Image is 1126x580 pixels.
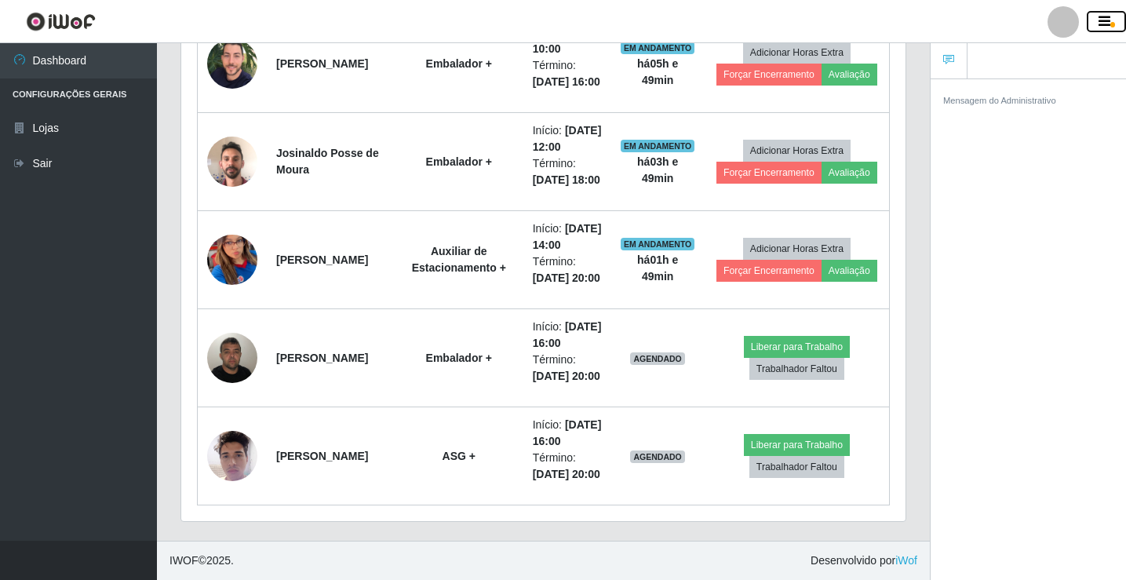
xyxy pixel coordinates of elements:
strong: há 01 h e 49 min [637,254,678,283]
time: [DATE] 20:00 [533,370,600,382]
button: Avaliação [822,64,877,86]
span: AGENDADO [630,352,685,365]
small: Mensagem do Administrativo [943,96,1056,105]
li: Início: [533,319,602,352]
img: 1683118670739.jpeg [207,32,257,94]
li: Término: [533,254,602,286]
span: IWOF [169,554,199,567]
li: Término: [533,450,602,483]
li: Início: [533,122,602,155]
strong: [PERSON_NAME] [276,254,368,266]
button: Avaliação [822,260,877,282]
button: Forçar Encerramento [716,260,822,282]
time: [DATE] 16:00 [533,320,602,349]
img: 1714957062897.jpeg [207,324,257,391]
button: Adicionar Horas Extra [743,42,851,64]
strong: [PERSON_NAME] [276,352,368,364]
time: [DATE] 14:00 [533,222,602,251]
strong: Auxiliar de Estacionamento + [412,245,506,274]
span: © 2025 . [169,553,234,569]
button: Forçar Encerramento [716,162,822,184]
time: [DATE] 18:00 [533,173,600,186]
time: [DATE] 16:00 [533,418,602,447]
li: Início: [533,417,602,450]
img: 1725546046209.jpeg [207,422,257,489]
span: EM ANDAMENTO [621,140,695,152]
button: Trabalhador Faltou [749,358,844,380]
span: AGENDADO [630,451,685,463]
button: Forçar Encerramento [716,64,822,86]
button: Liberar para Trabalho [744,434,850,456]
time: [DATE] 12:00 [533,124,602,153]
time: [DATE] 20:00 [533,468,600,480]
img: CoreUI Logo [26,12,96,31]
button: Adicionar Horas Extra [743,238,851,260]
strong: Embalador + [426,57,492,70]
strong: Embalador + [426,155,492,168]
img: 1749319622853.jpeg [207,128,257,195]
time: [DATE] 20:00 [533,272,600,284]
button: Avaliação [822,162,877,184]
li: Início: [533,221,602,254]
img: 1756911875276.jpeg [207,206,257,315]
strong: há 03 h e 49 min [637,155,678,184]
time: [DATE] 16:00 [533,75,600,88]
span: EM ANDAMENTO [621,238,695,250]
span: Desenvolvido por [811,553,917,569]
strong: Josinaldo Posse de Moura [276,147,379,176]
a: iWof [895,554,917,567]
strong: Embalador + [426,352,492,364]
strong: ASG + [443,450,476,462]
li: Término: [533,155,602,188]
li: Término: [533,57,602,90]
strong: há 05 h e 49 min [637,57,678,86]
button: Adicionar Horas Extra [743,140,851,162]
strong: [PERSON_NAME] [276,450,368,462]
li: Término: [533,352,602,385]
button: Trabalhador Faltou [749,456,844,478]
strong: [PERSON_NAME] [276,57,368,70]
span: EM ANDAMENTO [621,42,695,54]
button: Liberar para Trabalho [744,336,850,358]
